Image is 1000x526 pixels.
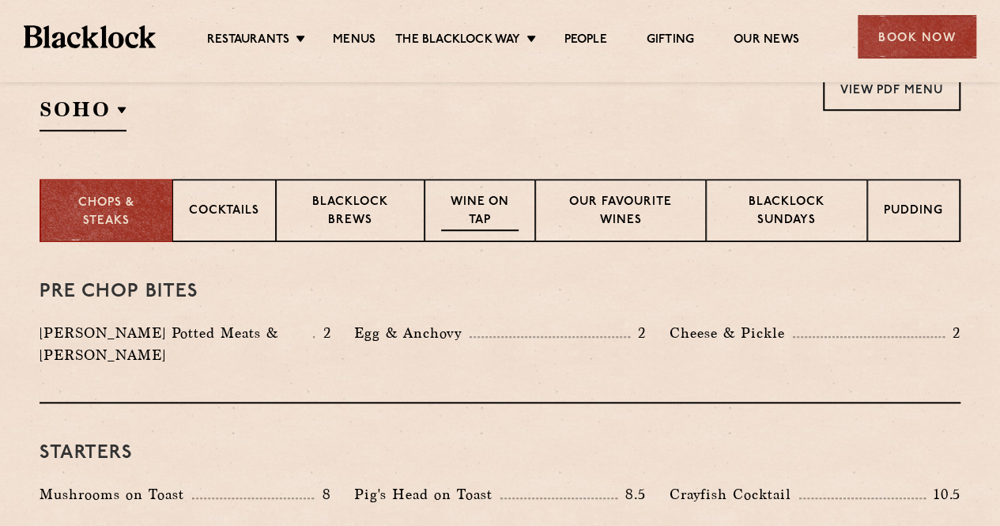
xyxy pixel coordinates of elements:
p: Our favourite wines [552,194,689,231]
p: Egg & Anchovy [354,322,470,344]
p: Chops & Steaks [57,195,156,230]
p: 2 [630,323,646,343]
h2: SOHO [40,96,126,131]
a: Restaurants [207,32,289,50]
p: Blacklock Sundays [723,194,851,231]
h3: Starters [40,443,960,464]
a: View PDF Menu [823,67,960,111]
p: Mushrooms on Toast [40,483,192,505]
a: Menus [333,32,375,50]
p: [PERSON_NAME] Potted Meats & [PERSON_NAME] [40,322,313,366]
p: 2 [315,323,330,343]
p: Crayfish Cocktail [670,483,799,505]
p: Cheese & Pickle [670,322,793,344]
p: Blacklock Brews [292,194,408,231]
a: Gifting [647,32,694,50]
p: 8 [314,484,330,505]
img: BL_Textured_Logo-footer-cropped.svg [24,25,156,47]
a: People [564,32,606,50]
p: 2 [945,323,960,343]
p: 8.5 [617,484,646,505]
div: Book Now [858,15,976,59]
a: The Blacklock Way [395,32,520,50]
a: Our News [734,32,799,50]
h3: Pre Chop Bites [40,282,960,302]
p: Pudding [884,202,943,222]
p: 10.5 [926,484,960,505]
p: Pig's Head on Toast [354,483,500,505]
p: Cocktails [189,202,259,222]
p: Wine on Tap [441,194,519,231]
